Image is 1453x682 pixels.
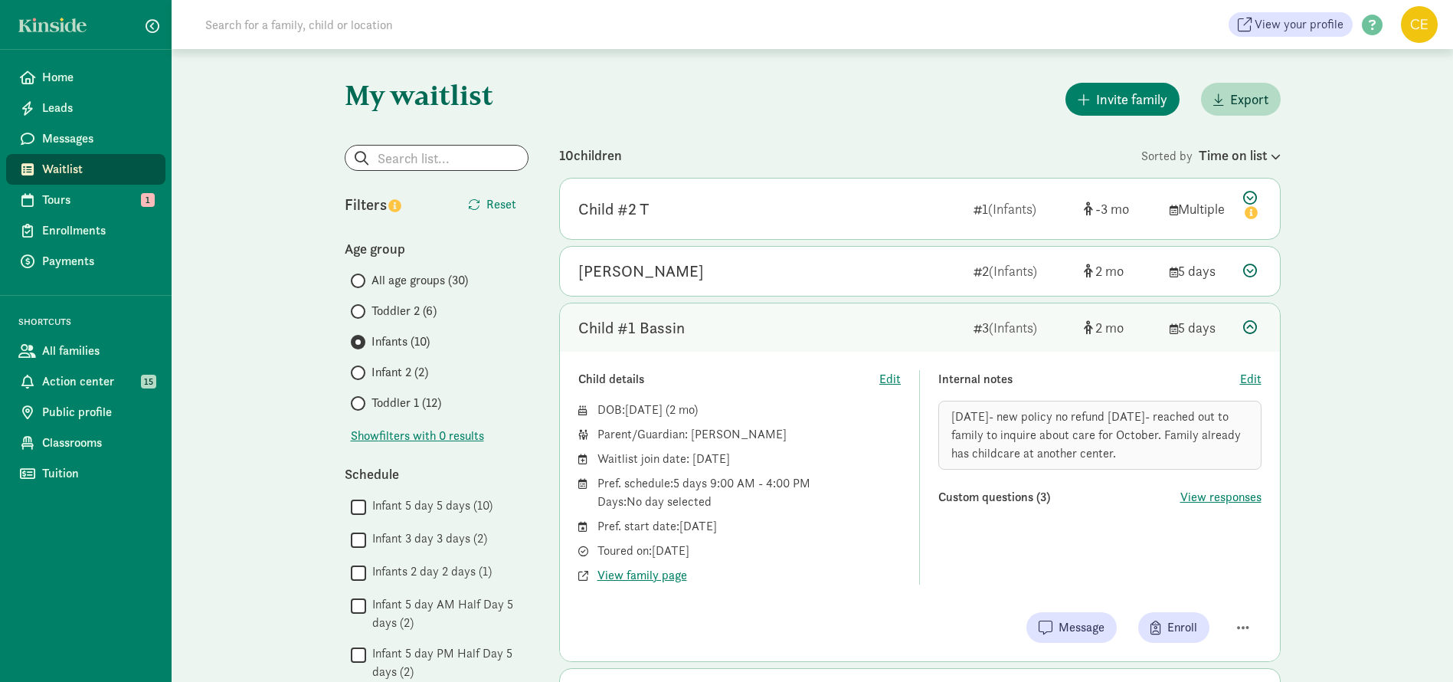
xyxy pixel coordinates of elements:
span: [DATE] [625,402,663,418]
a: Messages [6,123,165,154]
label: Infant 3 day 3 days (2) [366,530,487,548]
div: Ailing Martino [578,259,704,284]
span: All age groups (30) [371,271,468,290]
span: Enroll [1167,618,1197,637]
a: All families [6,336,165,366]
div: 3 [974,317,1072,338]
a: Enrollments [6,215,165,246]
span: Enrollments [42,221,153,240]
a: Public profile [6,397,165,428]
div: DOB: ( ) [597,401,902,419]
div: Parent/Guardian: [PERSON_NAME] [597,425,902,444]
div: 5 days [1170,317,1231,338]
span: Infants (10) [371,333,430,351]
div: Child details [578,370,880,389]
span: Infant 2 (2) [371,363,428,382]
button: Reset [456,189,529,220]
span: 2 [669,402,694,418]
span: -3 [1095,200,1129,218]
span: Public profile [42,403,153,421]
button: Enroll [1138,612,1209,643]
div: 10 children [559,145,1141,166]
span: Toddler 1 (12) [371,394,441,412]
span: 1 [141,193,155,207]
div: Filters [345,193,437,216]
a: Tours 1 [6,185,165,215]
div: Pref. start date: [DATE] [597,517,902,536]
button: Export [1201,83,1281,116]
div: Waitlist join date: [DATE] [597,450,902,468]
span: [DATE]- new policy no refund [DATE]- reached out to family to inquire about care for October. Fam... [951,408,1241,461]
div: Multiple [1170,198,1231,219]
span: Show filters with 0 results [351,427,484,445]
span: Toddler 2 (6) [371,302,437,320]
div: Sorted by [1141,145,1281,166]
div: [object Object] [1084,261,1157,281]
label: Infants 2 day 2 days (1) [366,562,492,581]
span: All families [42,342,153,360]
div: [object Object] [1084,317,1157,338]
span: Leads [42,99,153,117]
button: View responses [1180,488,1262,507]
div: Time on list [1199,145,1281,166]
label: Infant 5 day 5 days (10) [366,497,493,515]
button: Edit [1240,370,1262,389]
span: Export [1230,89,1268,110]
button: Invite family [1065,83,1180,116]
div: Schedule [345,464,529,484]
span: (Infants) [989,319,1037,336]
a: Payments [6,246,165,277]
span: Action center [42,372,153,391]
div: Child #1 Bassin [578,316,685,340]
div: Custom questions (3) [938,488,1180,507]
span: Invite family [1096,89,1167,110]
span: Reset [486,195,516,214]
div: 2 [974,261,1072,281]
div: Internal notes [938,370,1240,389]
a: Classrooms [6,428,165,458]
label: Infant 5 day AM Half Day 5 days (2) [366,595,529,632]
a: Action center 15 [6,366,165,397]
input: Search list... [345,146,528,170]
span: Tours [42,191,153,209]
span: Tuition [42,464,153,483]
span: Payments [42,252,153,271]
div: 1 [974,198,1072,219]
button: View family page [597,566,687,585]
div: 5 days [1170,261,1231,281]
h1: My waitlist [345,80,529,110]
iframe: Chat Widget [1376,608,1453,682]
a: Tuition [6,458,165,489]
div: Toured on: [DATE] [597,542,902,560]
span: Waitlist [42,160,153,179]
a: Leads [6,93,165,123]
input: Search for a family, child or location [196,9,626,40]
div: Age group [345,238,529,259]
a: Home [6,62,165,93]
label: Infant 5 day PM Half Day 5 days (2) [366,644,529,681]
span: 15 [141,375,156,389]
button: Message [1026,612,1117,643]
span: 2 [1095,262,1124,280]
span: Messages [42,130,153,148]
span: Classrooms [42,434,153,452]
span: Message [1059,618,1104,637]
div: Pref. schedule: 5 days 9:00 AM - 4:00 PM Days: No day selected [597,474,902,511]
span: Home [42,68,153,87]
button: Showfilters with 0 results [351,427,484,445]
span: (Infants) [988,200,1036,218]
span: 2 [1095,319,1124,336]
button: Edit [879,370,901,389]
a: View your profile [1229,12,1353,37]
div: Child #2 T [578,197,649,221]
span: View your profile [1255,15,1343,34]
a: Waitlist [6,154,165,185]
div: [object Object] [1084,198,1157,219]
span: (Infants) [989,262,1037,280]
